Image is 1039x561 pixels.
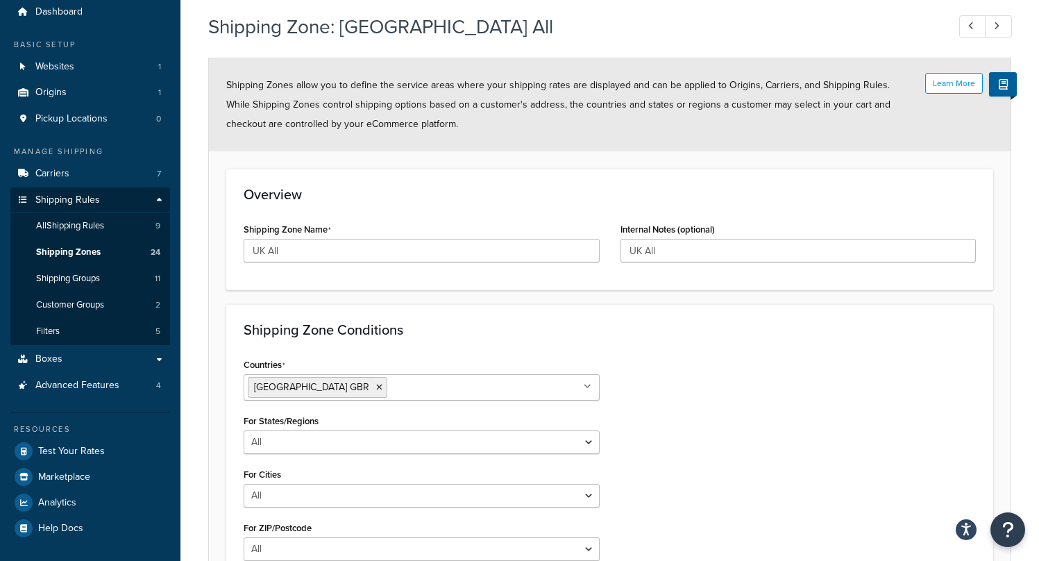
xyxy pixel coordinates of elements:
[10,266,170,292] a: Shipping Groups11
[10,516,170,541] a: Help Docs
[10,464,170,489] a: Marketplace
[35,380,119,392] span: Advanced Features
[10,439,170,464] a: Test Your Rates
[10,213,170,239] a: AllShipping Rules9
[208,13,934,40] h1: Shipping Zone: [GEOGRAPHIC_DATA] All
[244,224,331,235] label: Shipping Zone Name
[35,6,83,18] span: Dashboard
[254,380,369,394] span: [GEOGRAPHIC_DATA] GBR
[10,373,170,399] a: Advanced Features4
[35,194,100,206] span: Shipping Rules
[244,469,281,480] label: For Cities
[36,273,100,285] span: Shipping Groups
[36,246,101,258] span: Shipping Zones
[10,240,170,265] li: Shipping Zones
[925,73,983,94] button: Learn More
[244,416,319,426] label: For States/Regions
[10,240,170,265] a: Shipping Zones24
[38,497,76,509] span: Analytics
[35,87,67,99] span: Origins
[10,54,170,80] a: Websites1
[38,523,83,535] span: Help Docs
[155,299,160,311] span: 2
[989,72,1017,97] button: Show Help Docs
[155,326,160,337] span: 5
[151,246,160,258] span: 24
[244,360,285,371] label: Countries
[155,220,160,232] span: 9
[156,113,161,125] span: 0
[959,15,986,38] a: Previous Record
[244,187,976,202] h3: Overview
[36,299,104,311] span: Customer Groups
[36,326,60,337] span: Filters
[10,161,170,187] li: Carriers
[158,87,161,99] span: 1
[244,322,976,337] h3: Shipping Zone Conditions
[10,292,170,318] a: Customer Groups2
[990,512,1025,547] button: Open Resource Center
[35,61,74,73] span: Websites
[155,273,160,285] span: 11
[38,471,90,483] span: Marketplace
[10,346,170,372] a: Boxes
[10,106,170,132] li: Pickup Locations
[10,80,170,106] a: Origins1
[10,266,170,292] li: Shipping Groups
[10,39,170,51] div: Basic Setup
[226,78,890,131] span: Shipping Zones allow you to define the service areas where your shipping rates are displayed and ...
[10,490,170,515] a: Analytics
[10,319,170,344] a: Filters5
[10,187,170,346] li: Shipping Rules
[10,54,170,80] li: Websites
[985,15,1012,38] a: Next Record
[10,80,170,106] li: Origins
[10,319,170,344] li: Filters
[10,424,170,435] div: Resources
[38,446,105,458] span: Test Your Rates
[10,161,170,187] a: Carriers7
[156,380,161,392] span: 4
[10,146,170,158] div: Manage Shipping
[157,168,161,180] span: 7
[10,106,170,132] a: Pickup Locations0
[10,373,170,399] li: Advanced Features
[35,168,69,180] span: Carriers
[158,61,161,73] span: 1
[620,224,715,235] label: Internal Notes (optional)
[36,220,104,232] span: All Shipping Rules
[10,292,170,318] li: Customer Groups
[35,113,108,125] span: Pickup Locations
[244,523,312,533] label: For ZIP/Postcode
[10,187,170,213] a: Shipping Rules
[35,353,62,365] span: Boxes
